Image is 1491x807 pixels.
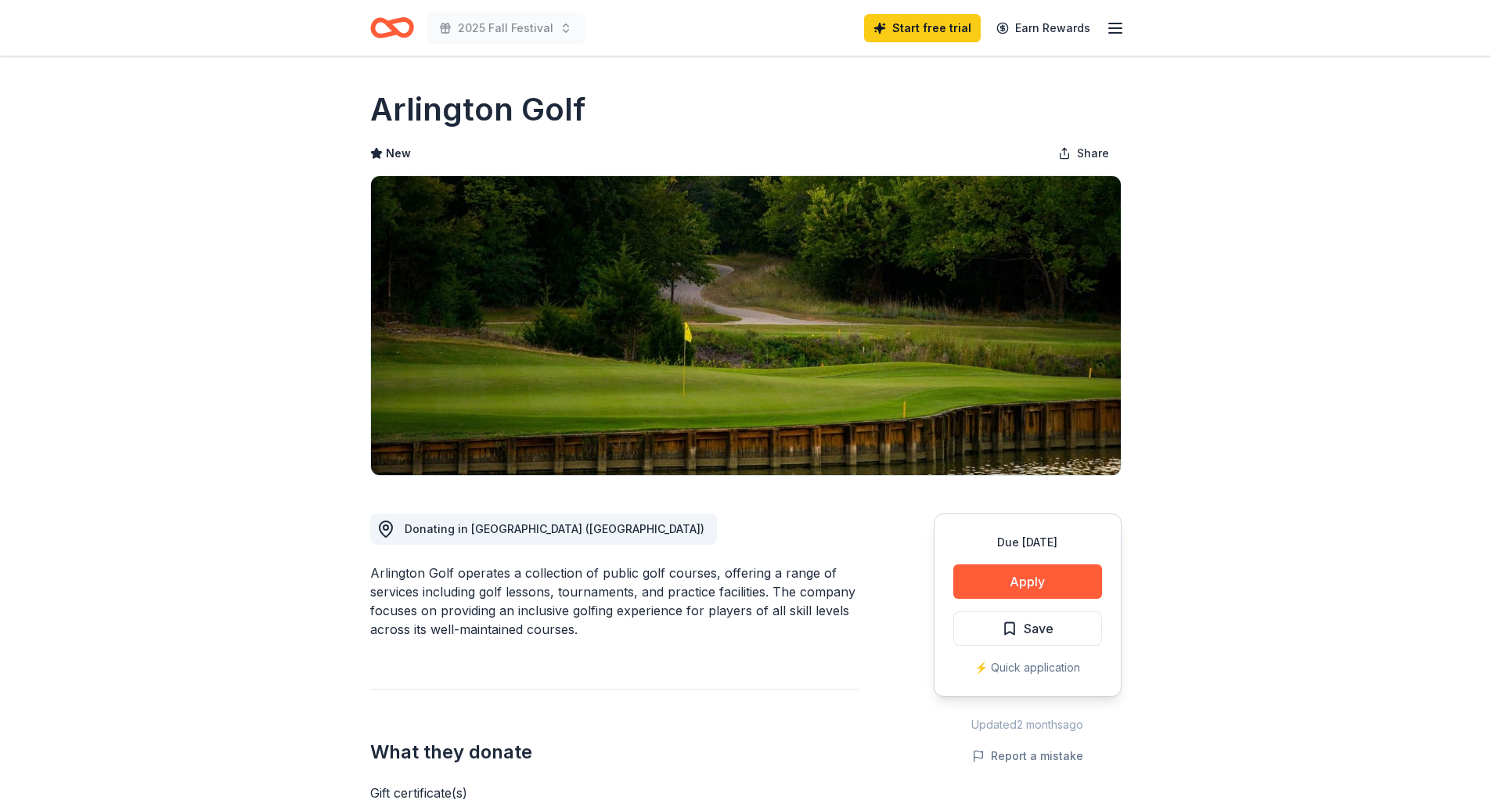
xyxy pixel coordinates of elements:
span: New [386,144,411,163]
span: 2025 Fall Festival [458,19,553,38]
h2: What they donate [370,740,859,765]
button: 2025 Fall Festival [427,13,585,44]
div: Updated 2 months ago [934,715,1122,734]
button: Share [1046,138,1122,169]
button: Save [953,611,1102,646]
span: Save [1024,618,1053,639]
div: Due [DATE] [953,533,1102,552]
a: Earn Rewards [987,14,1100,42]
div: ⚡️ Quick application [953,658,1102,677]
a: Start free trial [864,14,981,42]
div: Gift certificate(s) [370,784,859,802]
img: Image for Arlington Golf [371,176,1121,475]
span: Donating in [GEOGRAPHIC_DATA] ([GEOGRAPHIC_DATA]) [405,522,704,535]
h1: Arlington Golf [370,88,585,131]
button: Report a mistake [972,747,1083,766]
span: Share [1077,144,1109,163]
a: Home [370,9,414,46]
div: Arlington Golf operates a collection of public golf courses, offering a range of services includi... [370,564,859,639]
button: Apply [953,564,1102,599]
